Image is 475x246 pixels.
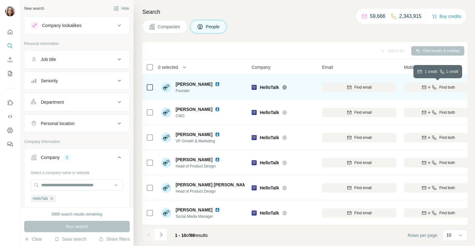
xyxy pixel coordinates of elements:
button: Find both [404,158,473,167]
button: Find email [322,108,396,117]
button: Feedback [5,139,15,150]
button: Find email [322,83,396,92]
img: Logo of HelloTalk [252,135,257,140]
button: Enrich CSV [5,54,15,65]
span: [PERSON_NAME] [PERSON_NAME] [176,182,251,188]
img: Avatar [161,158,171,168]
span: Find email [354,110,372,115]
button: Personal location [25,116,129,131]
img: Avatar [161,107,171,118]
span: People [206,24,220,30]
span: [PERSON_NAME] [176,156,212,163]
button: Find both [404,83,473,92]
div: Seniority [41,78,58,84]
span: Find both [439,160,455,166]
span: Head of Product Design [176,189,245,194]
button: Company1 [25,150,129,167]
span: CMO [176,113,222,119]
img: Logo of HelloTalk [252,185,257,190]
span: Find both [439,135,455,140]
div: Company [41,154,60,161]
img: LinkedIn logo [215,107,220,112]
span: Find both [439,110,455,115]
img: Logo of HelloTalk [252,110,257,115]
img: Avatar [161,208,171,218]
span: of [186,233,190,238]
span: 1 - 10 [175,233,186,238]
img: Avatar [5,6,15,16]
span: 88 [190,233,195,238]
span: 0 selected [158,64,178,70]
img: Logo of HelloTalk [252,160,257,165]
span: Mobile [404,64,417,70]
button: Quick start [5,26,15,38]
span: [PERSON_NAME] [176,131,212,138]
span: [PERSON_NAME] [176,81,212,87]
span: Head of Product Design [176,163,222,169]
button: Find email [322,183,396,193]
span: HelloTalk [33,196,48,201]
span: results [175,233,208,238]
button: Navigate to next page [155,228,167,241]
h4: Search [142,8,467,16]
span: Find email [354,210,372,216]
img: Avatar [161,133,171,143]
div: Department [41,99,64,105]
span: [PERSON_NAME] [176,106,212,112]
span: Find email [354,160,372,166]
div: 1 [63,155,71,160]
img: Avatar [161,183,171,193]
span: VP Growth & Marketing [176,138,222,144]
button: Company lookalikes [25,18,129,33]
button: Dashboard [5,125,15,136]
img: LinkedIn logo [215,207,220,212]
span: HelloTalk [260,134,279,141]
button: Find both [404,133,473,142]
button: Find email [322,208,396,218]
button: Share filters [99,236,130,242]
button: Find both [404,183,473,193]
span: HelloTalk [260,160,279,166]
div: New search [24,6,44,11]
button: Find both [404,208,473,218]
button: Search [5,40,15,52]
span: HelloTalk [260,109,279,116]
button: Use Surfe on LinkedIn [5,97,15,108]
button: Clear all [31,207,52,212]
div: Personal location [41,120,74,127]
img: LinkedIn logo [215,82,220,87]
span: Rows per page [408,232,437,238]
button: Seniority [25,73,129,88]
span: Email [322,64,333,70]
button: Job title [25,52,129,67]
span: Founder [176,88,222,94]
p: 10 [446,232,451,238]
span: Companies [158,24,181,30]
span: HelloTalk [260,185,279,191]
button: Hide [109,4,134,13]
button: Save search [54,236,86,242]
span: Find email [354,85,372,90]
img: Logo of HelloTalk [252,210,257,216]
p: Personal information [24,41,130,46]
span: Find both [439,210,455,216]
span: Find both [439,185,455,191]
img: LinkedIn logo [215,132,220,137]
span: HelloTalk [260,210,279,216]
div: Select a company name or website [31,167,123,176]
p: 59,666 [370,13,385,20]
button: Find email [322,158,396,167]
button: Find both [404,108,473,117]
span: [PERSON_NAME] [176,207,212,213]
div: Company lookalikes [42,22,81,29]
p: 2,343,915 [399,13,422,20]
button: Clear [24,236,42,242]
span: Find both [439,85,455,90]
span: HelloTalk [260,84,279,90]
span: Find email [354,135,372,140]
span: Find email [354,185,372,191]
p: Company information [24,139,130,145]
span: Company [252,64,270,70]
span: Social Media Manager [176,214,222,219]
img: LinkedIn logo [215,157,220,162]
